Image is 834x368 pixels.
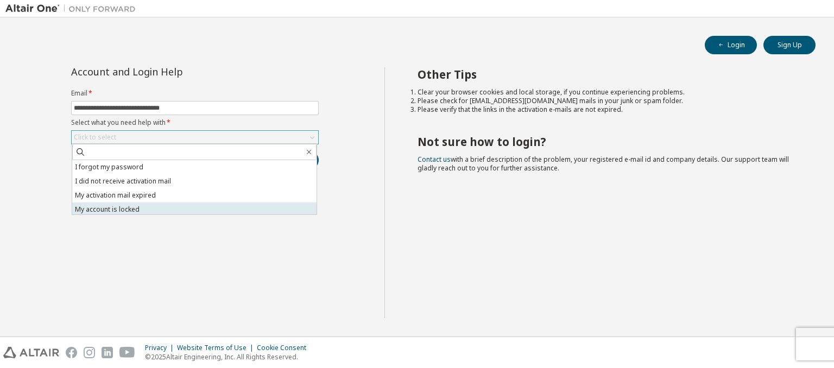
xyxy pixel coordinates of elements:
div: Privacy [145,344,177,352]
div: Click to select [72,131,318,144]
img: Altair One [5,3,141,14]
label: Email [71,89,319,98]
div: Cookie Consent [257,344,313,352]
img: linkedin.svg [102,347,113,358]
li: Clear your browser cookies and local storage, if you continue experiencing problems. [418,88,797,97]
li: Please check for [EMAIL_ADDRESS][DOMAIN_NAME] mails in your junk or spam folder. [418,97,797,105]
div: Website Terms of Use [177,344,257,352]
p: © 2025 Altair Engineering, Inc. All Rights Reserved. [145,352,313,361]
div: Account and Login Help [71,67,269,76]
button: Sign Up [763,36,816,54]
li: I forgot my password [72,160,317,174]
img: youtube.svg [119,347,135,358]
img: altair_logo.svg [3,347,59,358]
button: Login [705,36,757,54]
h2: Other Tips [418,67,797,81]
img: facebook.svg [66,347,77,358]
a: Contact us [418,155,451,164]
h2: Not sure how to login? [418,135,797,149]
li: Please verify that the links in the activation e-mails are not expired. [418,105,797,114]
span: with a brief description of the problem, your registered e-mail id and company details. Our suppo... [418,155,789,173]
label: Select what you need help with [71,118,319,127]
div: Click to select [74,133,116,142]
img: instagram.svg [84,347,95,358]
